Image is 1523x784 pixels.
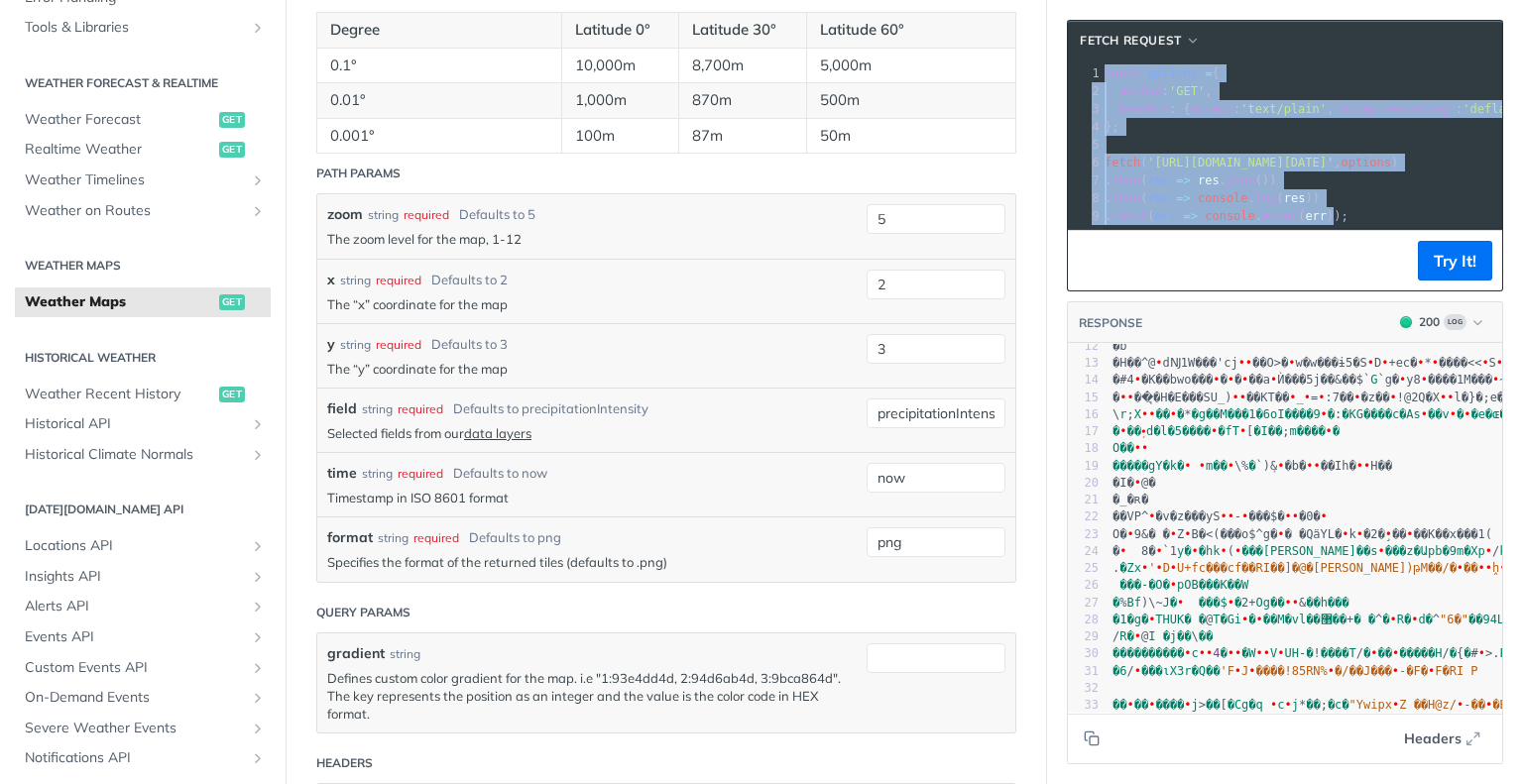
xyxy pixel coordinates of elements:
[15,714,271,743] a: Severe Weather EventsShow subpages for Severe Weather Events
[378,529,409,547] div: string
[1126,527,1133,541] span: \u15
[15,135,271,165] a: Realtime Weatherget
[250,416,266,432] button: Show subpages for Historical API
[1105,156,1398,169] span: ( , )
[15,196,271,226] a: Weather on RoutesShow subpages for Weather on Routes
[250,203,266,219] button: Show subpages for Weather on Routes
[1147,191,1169,205] span: res
[15,562,271,592] a: Insights APIShow subpages for Insights API
[219,294,245,310] span: get
[1176,173,1190,187] span: =>
[1113,424,1119,438] span: �
[250,20,266,36] button: Show subpages for Tools & Libraries
[317,83,562,119] td: 0.01°
[1147,66,1198,80] span: options
[431,271,508,290] div: Defaults to 2
[561,48,678,83] td: 10,000m
[1192,407,1321,421] span: �g��M���1�6oI����9
[561,83,678,119] td: 1,000m
[1313,459,1320,473] span: \u1a
[1353,391,1360,404] span: \u2
[317,13,562,49] th: Degree
[1112,209,1147,223] span: catch
[1068,543,1099,560] div: 24
[1239,391,1246,404] span: \u0
[25,597,245,616] span: Alerts API
[806,13,1016,49] th: Latitude 60°
[25,110,214,130] span: Weather Forecast
[1068,560,1099,577] div: 25
[1421,373,1428,387] span: \u1
[1440,391,1447,404] span: \ub
[1155,209,1177,223] span: err
[327,204,363,225] label: zoom
[1184,209,1198,223] span: =>
[1356,459,1363,473] span: \u16
[1406,527,1413,541] span: \u2
[1105,173,1277,187] span: . ( . ())
[250,750,266,766] button: Show subpages for Notifications API
[327,424,857,442] p: Selected fields from our
[327,527,373,548] label: format
[219,387,245,402] span: get
[1432,356,1439,370] span: \u6
[1068,390,1099,406] div: 15
[25,170,245,190] span: Weather Timelines
[1385,544,1485,558] span: ���z�Աpb�9m�Xp
[1105,209,1348,223] span: . ( . ( ));
[25,567,245,587] span: Insights API
[1393,724,1492,753] button: Headers
[327,295,857,313] p: The “x” coordinate for the map
[15,74,271,92] h2: Weather Forecast & realtime
[1147,156,1334,169] span: '[URL][DOMAIN_NAME][DATE]'
[1381,356,1388,370] span: \u2
[1289,391,1296,404] span: \u7f
[15,257,271,275] h2: Weather Maps
[1068,508,1099,525] div: 22
[1262,209,1298,223] span: error
[327,643,385,664] label: gradient
[1078,313,1143,333] button: RESPONSE
[1134,441,1141,455] span: \u0
[1238,356,1245,370] span: \u0
[1496,356,1503,370] span: \u3
[1404,728,1462,749] span: Headers
[1342,407,1420,421] span: �KG����c�As
[1068,423,1099,440] div: 17
[1170,407,1177,421] span: \u5
[1227,173,1255,187] span: json
[1464,407,1470,421] span: \u2
[1205,209,1255,223] span: console
[1177,407,1184,421] span: �
[1270,373,1277,387] span: \u15
[327,270,335,290] label: x
[25,536,245,556] span: Locations API
[1134,373,1141,387] span: \u3
[1284,509,1291,523] span: \ub
[1141,561,1148,575] span: \uf
[1105,120,1119,134] span: };
[1284,191,1306,205] span: res
[1318,391,1325,404] span: \uf
[1113,339,1126,353] span: �b
[1148,407,1155,421] span: \u0
[1470,407,1506,421] span: �e�ɶ�
[340,336,371,354] div: string
[327,398,357,419] label: field
[15,409,271,439] a: Historical APIShow subpages for Historical API
[1069,154,1103,171] div: 6
[1113,509,1328,523] span: ��VP^ �v�z���yS - ���$� �0�
[1499,544,1506,558] span: k
[25,658,245,678] span: Custom Events API
[1192,544,1199,558] span: \u5
[1113,493,1148,506] span: �_�ʀ�
[1119,424,1126,438] span: \u2
[806,48,1016,83] td: 5,000m
[15,440,271,470] a: Historical Climate NormalsShow subpages for Historical Climate Normals
[316,165,401,182] div: Path Params
[25,385,214,404] span: Weather Recent History
[250,660,266,676] button: Show subpages for Custom Events API
[1253,424,1282,438] span: �I��
[453,399,648,419] div: Defaults to precipitationIntensity
[250,569,266,585] button: Show subpages for Insights API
